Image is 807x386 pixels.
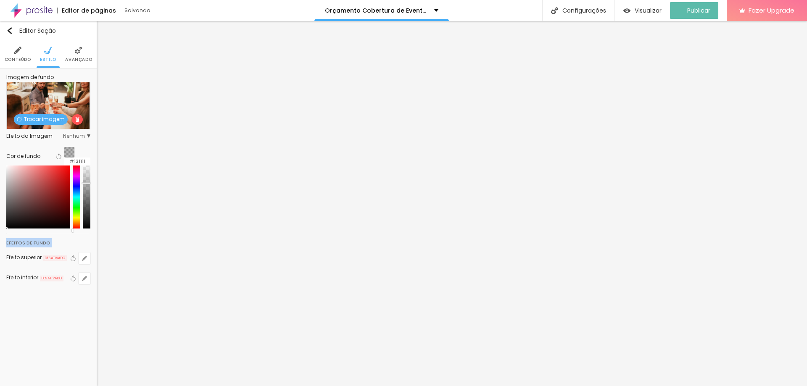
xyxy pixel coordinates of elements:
[635,7,662,14] span: Visualizar
[75,47,82,54] img: Icone
[615,2,670,19] button: Visualizar
[40,276,63,281] span: DESATIVADO
[63,134,90,139] span: Nenhum
[65,58,92,62] span: Avançado
[551,7,558,14] img: Icone
[687,7,710,14] span: Publicar
[6,275,38,280] div: Efeito inferior
[44,47,52,54] img: Icone
[6,233,90,248] div: Efeitos de fundo
[6,154,40,159] div: Cor de fundo
[749,7,794,14] span: Fazer Upgrade
[623,7,630,14] img: view-1.svg
[17,117,22,122] img: Icone
[325,8,428,13] p: Orçamento Cobertura de Eventos
[6,238,50,247] div: Efeitos de fundo
[57,8,116,13] div: Editor de páginas
[5,58,31,62] span: Conteúdo
[40,58,56,62] span: Estilo
[670,2,718,19] button: Publicar
[6,255,42,260] div: Efeito superior
[6,27,13,34] img: Icone
[6,134,63,139] div: Efeito da Imagem
[97,21,807,386] iframe: Editor
[75,117,80,122] img: Icone
[14,114,68,125] span: Trocar imagem
[6,75,90,80] div: Imagem de fundo
[14,47,21,54] img: Icone
[43,255,67,261] span: DESATIVADO
[6,27,56,34] div: Editar Seção
[124,8,221,13] div: Salvando...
